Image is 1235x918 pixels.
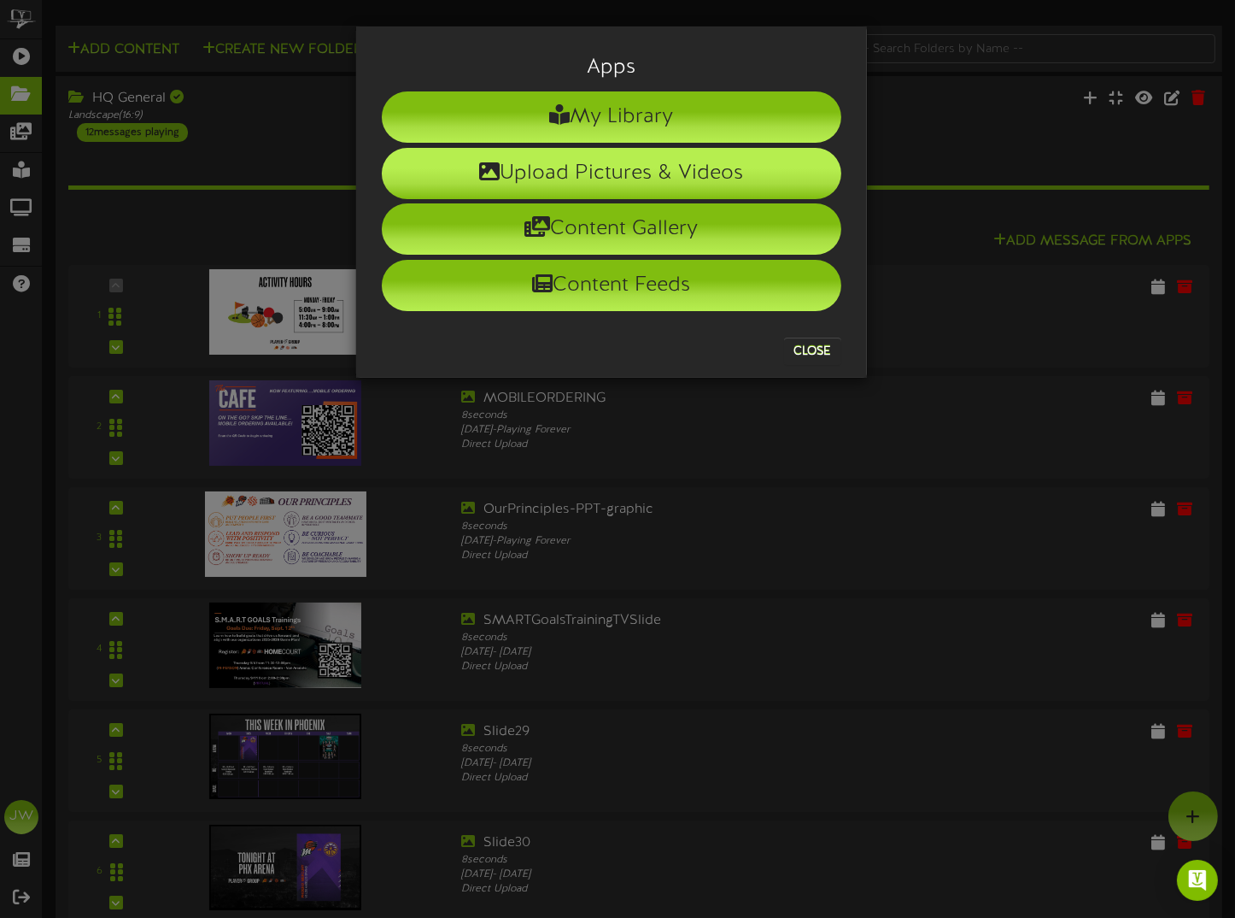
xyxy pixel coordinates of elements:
li: My Library [382,91,841,143]
h3: Apps [382,56,841,79]
li: Content Feeds [382,260,841,311]
li: Content Gallery [382,203,841,255]
li: Upload Pictures & Videos [382,148,841,199]
button: Close [784,338,841,365]
div: Open Intercom Messenger [1177,860,1218,901]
